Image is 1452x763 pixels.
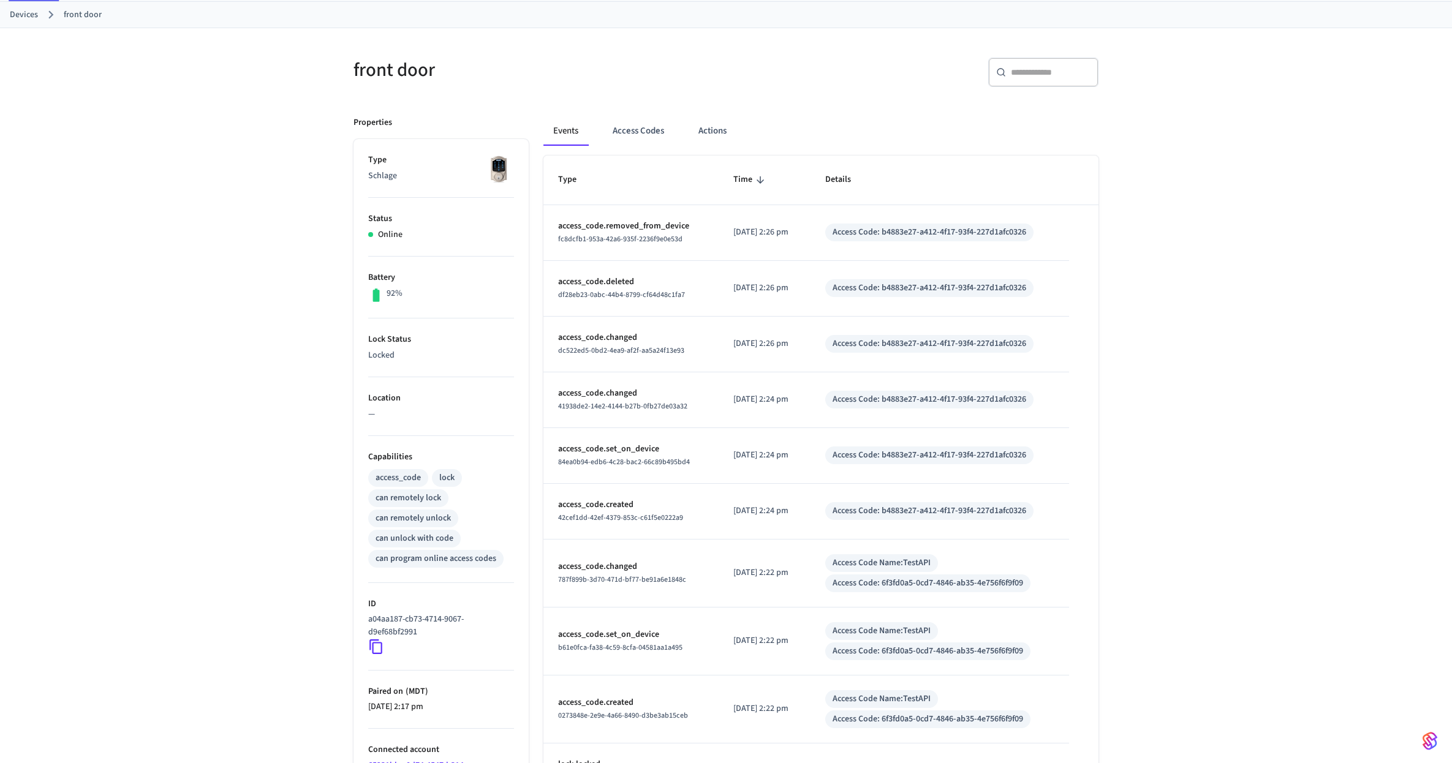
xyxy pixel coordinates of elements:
[733,393,796,406] p: [DATE] 2:24 pm
[825,170,867,189] span: Details
[368,212,514,225] p: Status
[368,392,514,405] p: Location
[733,702,796,715] p: [DATE] 2:22 pm
[368,349,514,362] p: Locked
[368,271,514,284] p: Battery
[483,154,514,184] img: Schlage Sense Smart Deadbolt with Camelot Trim, Front
[603,116,674,146] button: Access Codes
[558,401,687,412] span: 41938de2-14e2-4144-b27b-0fb27de03a32
[833,713,1023,726] div: Access Code: 6f3fd0a5-0cd7-4846-ab35-4e756f6f9f09
[833,557,931,569] div: Access Code Name: TestAPI
[558,234,683,244] span: fc8dcfb1-953a-42a6-935f-2236f9e0e53d
[733,566,796,579] p: [DATE] 2:22 pm
[558,170,592,189] span: Type
[558,276,704,288] p: access_code.deleted
[1423,731,1437,751] img: SeamLogoGradient.69752ec5.svg
[833,393,1026,406] div: Access Code: b4883e27-a412-4f17-93f4-227d1afc0326
[558,498,704,511] p: access_code.created
[368,333,514,346] p: Lock Status
[833,449,1026,462] div: Access Code: b4883e27-a412-4f17-93f4-227d1afc0326
[558,331,704,344] p: access_code.changed
[833,505,1026,517] div: Access Code: b4883e27-a412-4f17-93f4-227d1afc0326
[368,701,514,713] p: [DATE] 2:17 pm
[733,226,796,239] p: [DATE] 2:26 pm
[833,226,1026,239] div: Access Code: b4883e27-a412-4f17-93f4-227d1afc0326
[558,290,685,300] span: df28eb23-0abc-44b4-8799-cf64d48c1fa7
[368,598,514,611] p: ID
[558,560,704,573] p: access_code.changed
[733,282,796,295] p: [DATE] 2:26 pm
[376,472,421,484] div: access_code
[558,574,686,585] span: 787f899b-3d70-471d-bf77-be91a6e1848c
[558,628,704,641] p: access_code.set_on_device
[733,337,796,350] p: [DATE] 2:26 pm
[833,625,931,637] div: Access Code Name: TestAPI
[368,685,514,698] p: Paired on
[833,282,1026,295] div: Access Code: b4883e27-a412-4f17-93f4-227d1afc0326
[833,577,1023,590] div: Access Code: 6f3fd0a5-0cd7-4846-ab35-4e756f6f9f09
[354,58,719,83] h5: front door
[376,512,451,525] div: can remotely unlock
[368,451,514,464] p: Capabilities
[558,443,704,456] p: access_code.set_on_device
[543,116,588,146] button: Events
[378,228,403,241] p: Online
[368,743,514,756] p: Connected account
[368,154,514,167] p: Type
[689,116,736,146] button: Actions
[833,645,1023,658] div: Access Code: 6f3fd0a5-0cd7-4846-ab35-4e756f6f9f09
[376,492,441,505] div: can remotely lock
[368,170,514,182] p: Schlage
[543,116,1098,146] div: ant example
[10,9,38,21] a: Devices
[833,337,1026,350] div: Access Code: b4883e27-a412-4f17-93f4-227d1afc0326
[354,116,392,129] p: Properties
[558,710,688,721] span: 0273848e-2e9e-4a66-8490-d3be3ab15ceb
[376,552,496,565] div: can program online access codes
[376,532,453,545] div: can unlock with code
[558,387,704,400] p: access_code.changed
[558,513,683,523] span: 42cef1dd-42ef-4379-853c-c61f5e0222a9
[368,408,514,421] p: —
[833,693,931,705] div: Access Code Name: TestAPI
[439,472,455,484] div: lock
[403,685,428,697] span: ( MDT )
[558,696,704,709] p: access_code.created
[558,220,704,233] p: access_code.removed_from_device
[64,9,102,21] a: front door
[558,457,690,467] span: 84ea0b94-edb6-4c28-bac2-66c89b495bd4
[368,613,509,639] p: a04aa187-cb73-4714-9067-d9ef68bf2991
[558,345,684,356] span: dc522ed5-0bd2-4ea9-af2f-aa5a24f13e93
[733,449,796,462] p: [DATE] 2:24 pm
[733,505,796,517] p: [DATE] 2:24 pm
[558,642,683,653] span: b61e0fca-fa38-4c59-8cfa-04581aa1a495
[733,634,796,647] p: [DATE] 2:22 pm
[387,287,403,300] p: 92%
[733,170,768,189] span: Time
